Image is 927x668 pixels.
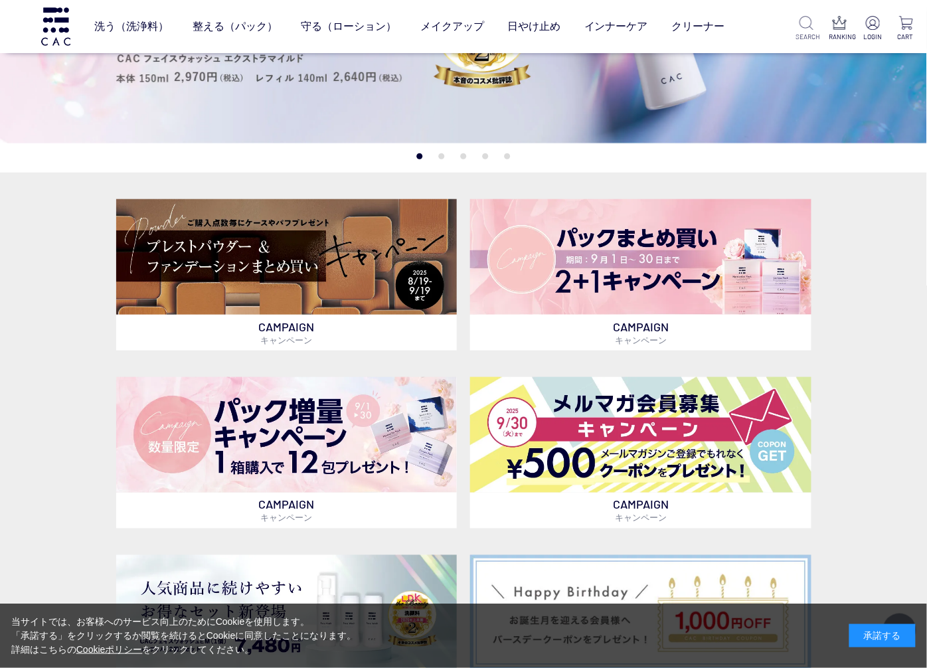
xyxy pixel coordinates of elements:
p: CAMPAIGN [116,315,457,351]
a: 守る（ローション） [301,8,396,44]
p: LOGIN [862,32,883,42]
div: 当サイトでは、お客様へのサービス向上のためにCookieを使用します。 「承諾する」をクリックするか閲覧を続けるとCookieに同意したことになります。 詳細はこちらの をクリックしてください。 [11,615,357,657]
button: 3 of 5 [461,153,467,159]
a: RANKING [829,16,850,42]
span: キャンペーン [260,513,312,523]
p: RANKING [829,32,850,42]
img: メルマガ会員募集 [470,377,811,493]
a: 日やけ止め [507,8,560,44]
span: キャンペーン [260,335,312,345]
p: CAMPAIGN [470,493,811,529]
a: インナーケア [584,8,648,44]
a: Cookieポリシー [76,644,143,655]
button: 5 of 5 [505,153,511,159]
a: LOGIN [862,16,883,42]
button: 4 of 5 [483,153,489,159]
a: パック増量キャンペーン パック増量キャンペーン CAMPAIGNキャンペーン [116,377,457,529]
p: CAMPAIGN [470,315,811,351]
img: パック増量キャンペーン [116,377,457,493]
span: キャンペーン [615,513,667,523]
a: パックキャンペーン2+1 パックキャンペーン2+1 CAMPAIGNキャンペーン [470,199,811,351]
a: 洗う（洗浄料） [94,8,169,44]
img: logo [39,7,72,45]
p: SEARCH [796,32,817,42]
span: キャンペーン [615,335,667,345]
a: メルマガ会員募集 メルマガ会員募集 CAMPAIGNキャンペーン [470,377,811,529]
a: CART [895,16,916,42]
a: 整える（パック） [193,8,278,44]
img: ベースメイクキャンペーン [116,199,457,315]
button: 2 of 5 [439,153,445,159]
img: パックキャンペーン2+1 [470,199,811,315]
div: 承諾する [849,624,916,647]
button: 1 of 5 [417,153,423,159]
a: SEARCH [796,16,817,42]
a: ベースメイクキャンペーン ベースメイクキャンペーン CAMPAIGNキャンペーン [116,199,457,351]
p: CAMPAIGN [116,493,457,529]
a: メイクアップ [420,8,484,44]
a: クリーナー [671,8,724,44]
p: CART [895,32,916,42]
